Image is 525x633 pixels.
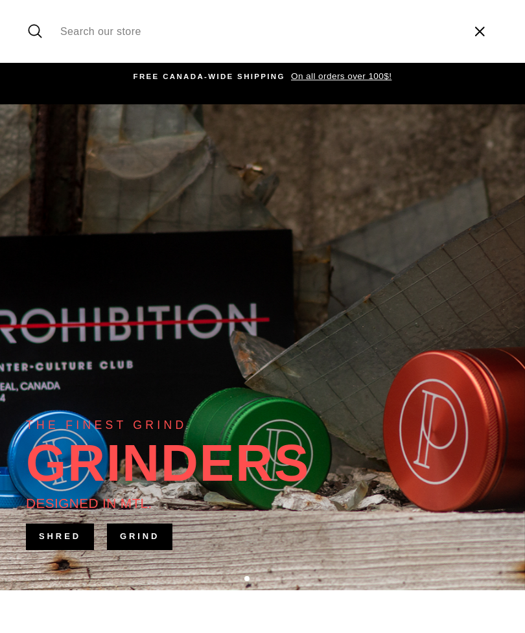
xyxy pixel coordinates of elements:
button: 2 [256,577,262,583]
div: GRINDERS [26,437,310,489]
a: FREE CANADA-WIDE SHIPPING On all orders over 100$! [29,69,496,84]
input: Search our store [54,10,460,53]
span: On all orders over 100$! [288,71,391,81]
button: 3 [266,577,273,583]
a: GRIND [107,524,172,549]
button: 4 [277,577,283,583]
a: SHRED [26,524,94,549]
span: FREE CANADA-WIDE SHIPPING [134,73,285,80]
div: THE FINEST GRIND [26,416,187,434]
button: 1 [244,576,251,582]
div: DESIGNED IN MTL. [26,492,152,514]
